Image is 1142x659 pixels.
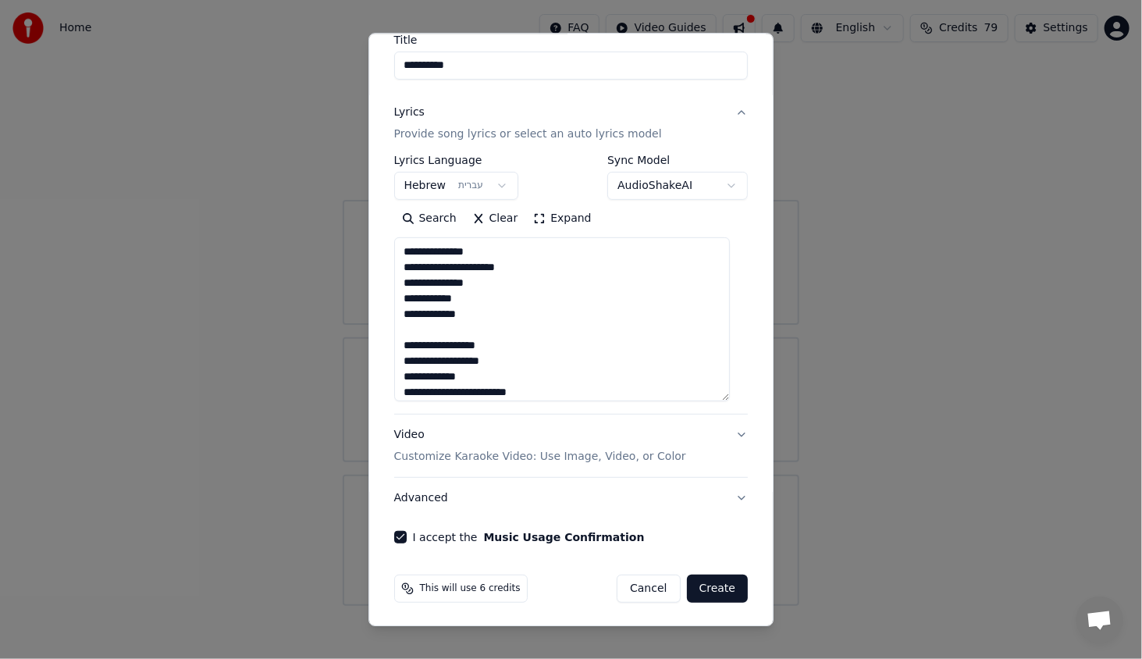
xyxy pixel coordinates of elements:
[617,575,680,603] button: Cancel
[687,575,749,603] button: Create
[394,155,518,166] label: Lyrics Language
[394,427,686,465] div: Video
[464,206,526,231] button: Clear
[394,155,749,414] div: LyricsProvide song lyrics or select an auto lyrics model
[394,34,749,45] label: Title
[394,449,686,465] p: Customize Karaoke Video: Use Image, Video, or Color
[394,126,662,142] p: Provide song lyrics or select an auto lyrics model
[394,206,464,231] button: Search
[420,582,521,595] span: This will use 6 credits
[394,478,749,518] button: Advanced
[525,206,599,231] button: Expand
[413,532,645,543] label: I accept the
[394,415,749,477] button: VideoCustomize Karaoke Video: Use Image, Video, or Color
[484,532,645,543] button: I accept the
[394,105,425,120] div: Lyrics
[394,92,749,155] button: LyricsProvide song lyrics or select an auto lyrics model
[607,155,748,166] label: Sync Model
